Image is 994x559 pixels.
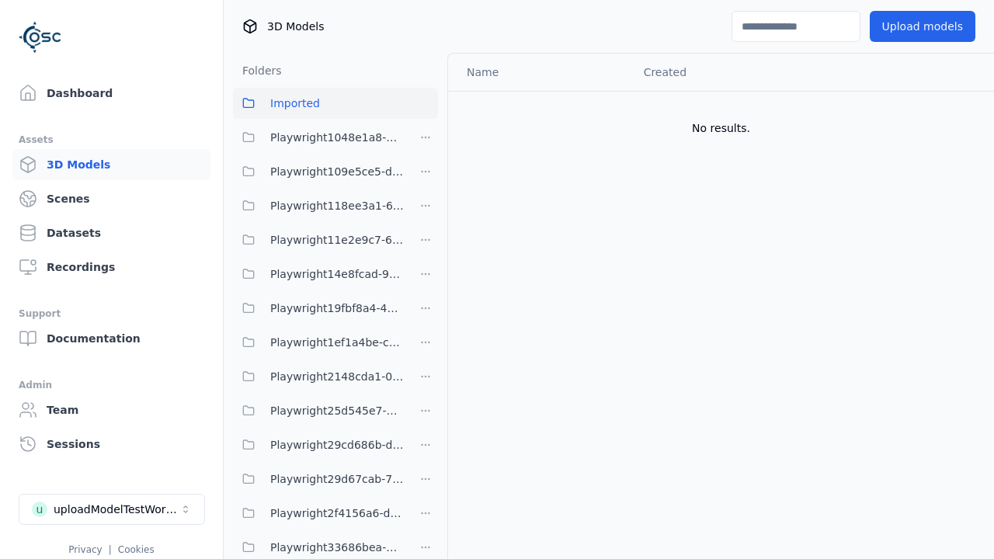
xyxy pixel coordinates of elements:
[19,376,204,394] div: Admin
[233,293,404,324] button: Playwright19fbf8a4-490f-4493-a67b-72679a62db0e
[19,16,62,59] img: Logo
[270,436,404,454] span: Playwright29cd686b-d0c9-4777-aa54-1065c8c7cee8
[109,544,112,555] span: |
[270,231,404,249] span: Playwright11e2e9c7-6c23-4ce7-ac48-ea95a4ff6a43
[233,464,404,495] button: Playwright29d67cab-7655-4a15-9701-4b560da7f167
[19,494,205,525] button: Select a workspace
[270,265,404,283] span: Playwright14e8fcad-9ce8-4c9f-9ba9-3f066997ed84
[12,252,210,283] a: Recordings
[270,470,404,488] span: Playwright29d67cab-7655-4a15-9701-4b560da7f167
[448,54,631,91] th: Name
[270,196,404,215] span: Playwright118ee3a1-6e25-456a-9a29-0f34eaed349c
[233,224,404,255] button: Playwright11e2e9c7-6c23-4ce7-ac48-ea95a4ff6a43
[54,502,179,517] div: uploadModelTestWorkspace
[270,538,404,557] span: Playwright33686bea-41a4-43c8-b27a-b40c54b773e3
[270,504,404,523] span: Playwright2f4156a6-d13a-4a07-9939-3b63c43a9416
[270,94,320,113] span: Imported
[12,149,210,180] a: 3D Models
[270,162,404,181] span: Playwright109e5ce5-d2cb-4ab8-a55a-98f36a07a7af
[233,190,404,221] button: Playwright118ee3a1-6e25-456a-9a29-0f34eaed349c
[19,130,204,149] div: Assets
[118,544,155,555] a: Cookies
[270,367,404,386] span: Playwright2148cda1-0135-4eee-9a3e-ba7e638b60a6
[270,401,404,420] span: Playwright25d545e7-ff08-4d3b-b8cd-ba97913ee80b
[233,88,438,119] button: Imported
[870,11,975,42] button: Upload models
[233,498,404,529] button: Playwright2f4156a6-d13a-4a07-9939-3b63c43a9416
[12,394,210,425] a: Team
[233,259,404,290] button: Playwright14e8fcad-9ce8-4c9f-9ba9-3f066997ed84
[12,183,210,214] a: Scenes
[267,19,324,34] span: 3D Models
[448,91,994,165] td: No results.
[68,544,102,555] a: Privacy
[233,63,282,78] h3: Folders
[270,128,404,147] span: Playwright1048e1a8-7157-4402-9d51-a0d67d82f98b
[12,217,210,248] a: Datasets
[631,54,818,91] th: Created
[19,304,204,323] div: Support
[32,502,47,517] div: u
[233,122,404,153] button: Playwright1048e1a8-7157-4402-9d51-a0d67d82f98b
[270,299,404,318] span: Playwright19fbf8a4-490f-4493-a67b-72679a62db0e
[233,395,404,426] button: Playwright25d545e7-ff08-4d3b-b8cd-ba97913ee80b
[233,361,404,392] button: Playwright2148cda1-0135-4eee-9a3e-ba7e638b60a6
[12,429,210,460] a: Sessions
[233,429,404,460] button: Playwright29cd686b-d0c9-4777-aa54-1065c8c7cee8
[270,333,404,352] span: Playwright1ef1a4be-ca25-4334-b22c-6d46e5dc87b0
[233,327,404,358] button: Playwright1ef1a4be-ca25-4334-b22c-6d46e5dc87b0
[233,156,404,187] button: Playwright109e5ce5-d2cb-4ab8-a55a-98f36a07a7af
[12,78,210,109] a: Dashboard
[12,323,210,354] a: Documentation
